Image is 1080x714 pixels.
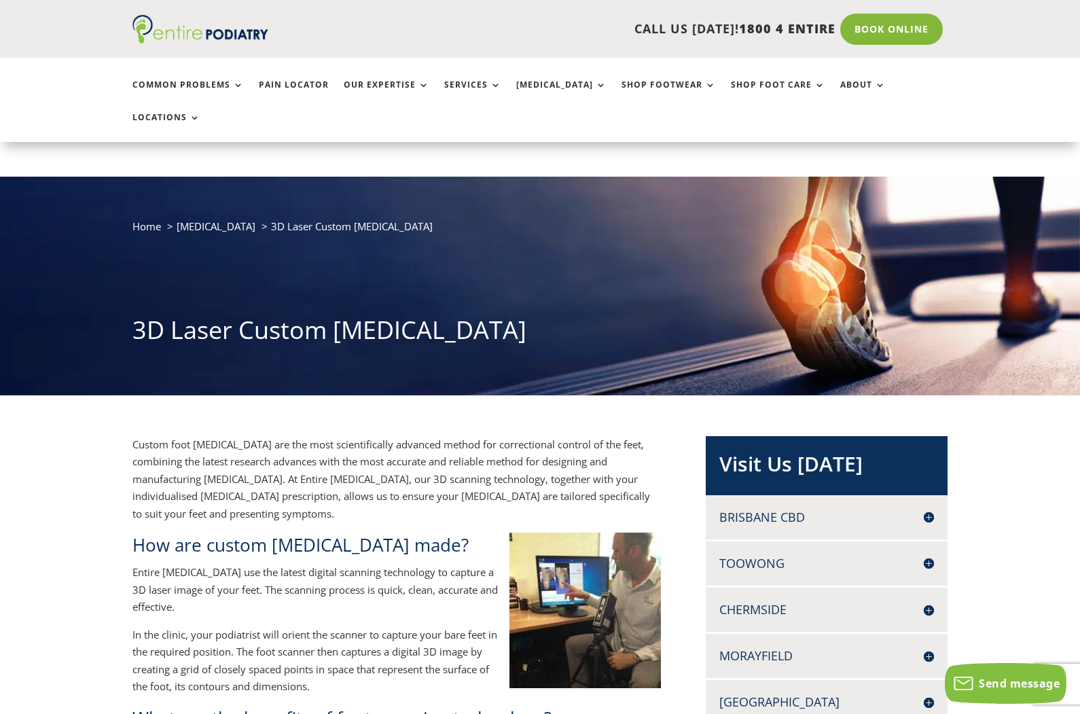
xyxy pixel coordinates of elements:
p: In the clinic, your podiatrist will orient the scanner to capture your bare feet in the required ... [132,626,661,706]
h2: Visit Us [DATE] [719,450,934,485]
a: [MEDICAL_DATA] [177,219,255,233]
a: Pain Locator [259,80,329,109]
a: Services [444,80,501,109]
h4: Morayfield [719,647,934,664]
button: Send message [945,663,1066,704]
h2: How are custom [MEDICAL_DATA] made? [132,533,661,564]
img: scan [509,533,661,688]
h1: 3D Laser Custom [MEDICAL_DATA] [132,313,948,354]
a: About [840,80,886,109]
h4: Chermside [719,601,934,618]
span: 3D Laser Custom [MEDICAL_DATA] [271,219,433,233]
span: 1800 4 ENTIRE [739,20,835,37]
p: CALL US [DATE]! [321,20,835,38]
a: [MEDICAL_DATA] [516,80,607,109]
h4: Brisbane CBD [719,509,934,526]
a: Book Online [840,14,943,45]
h4: [GEOGRAPHIC_DATA] [719,694,934,711]
p: Custom foot [MEDICAL_DATA] are the most scientifically advanced method for correctional control o... [132,436,661,533]
a: Locations [132,113,200,142]
h4: Toowong [719,555,934,572]
a: Shop Foot Care [731,80,825,109]
a: Home [132,219,161,233]
a: Shop Footwear [622,80,716,109]
a: Our Expertise [344,80,429,109]
img: logo (1) [132,15,268,43]
a: Common Problems [132,80,244,109]
p: Entire [MEDICAL_DATA] use the latest digital scanning technology to capture a 3D laser image of y... [132,564,661,626]
nav: breadcrumb [132,217,948,245]
span: Send message [979,676,1060,691]
a: Entire Podiatry [132,33,268,46]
